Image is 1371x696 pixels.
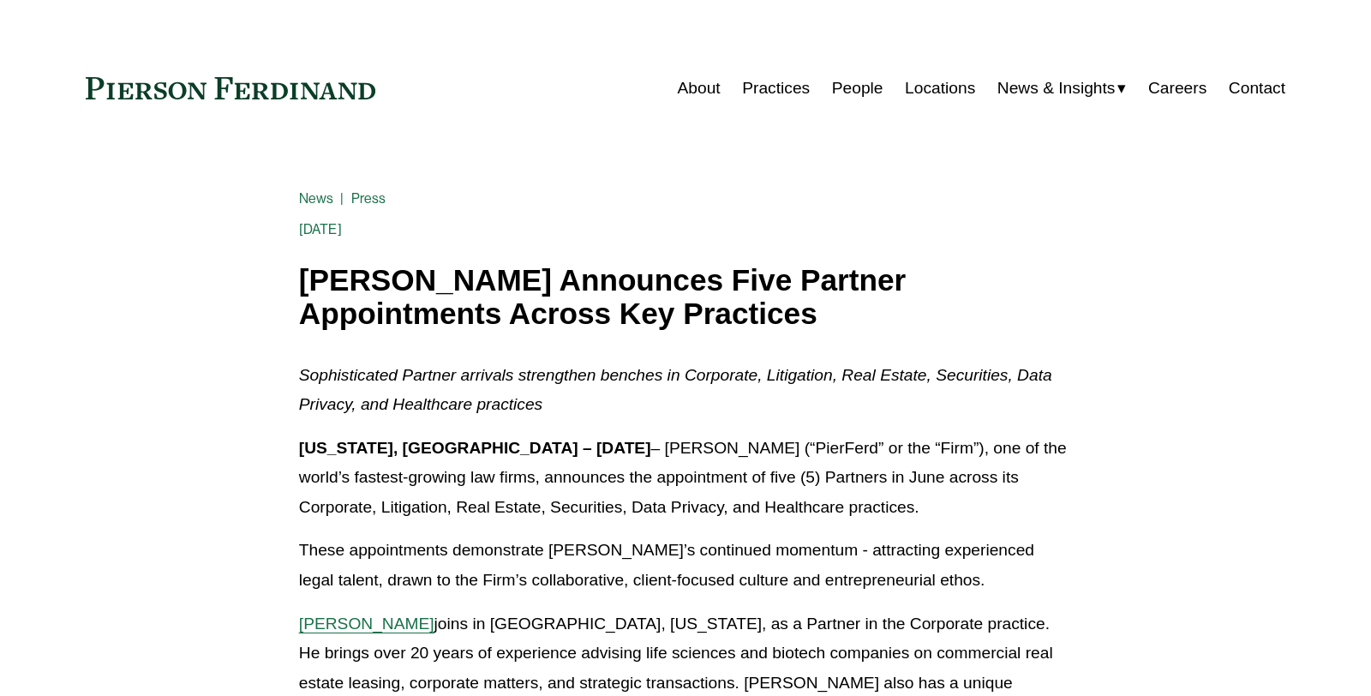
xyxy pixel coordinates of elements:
[678,72,721,105] a: About
[299,439,651,457] strong: [US_STATE], [GEOGRAPHIC_DATA] – [DATE]
[299,434,1072,523] p: – [PERSON_NAME] (“PierFerd” or the “Firm”), one of the world’s fastest-growing law firms, announc...
[742,72,810,105] a: Practices
[1148,72,1206,105] a: Careers
[299,190,334,207] a: News
[351,190,386,207] a: Press
[997,72,1127,105] a: folder dropdown
[997,74,1116,104] span: News & Insights
[832,72,883,105] a: People
[299,366,1057,414] em: Sophisticated Partner arrivals strengthen benches in Corporate, Litigation, Real Estate, Securiti...
[299,221,342,237] span: [DATE]
[299,264,1072,330] h1: [PERSON_NAME] Announces Five Partner Appointments Across Key Practices
[1229,72,1285,105] a: Contact
[299,536,1072,595] p: These appointments demonstrate [PERSON_NAME]’s continued momentum - attracting experienced legal ...
[299,615,434,633] a: [PERSON_NAME]
[905,72,975,105] a: Locations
